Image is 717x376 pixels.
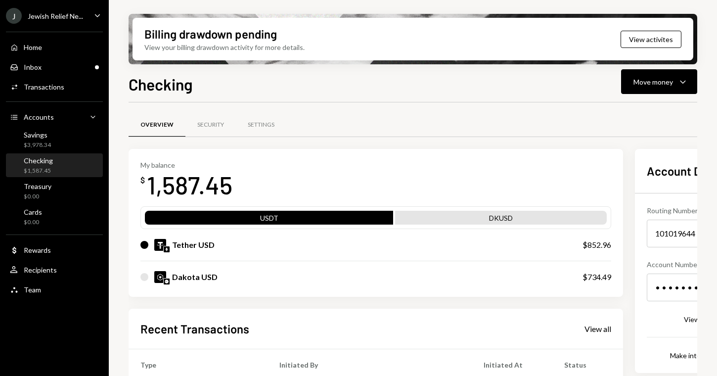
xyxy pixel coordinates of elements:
div: $3,978.34 [24,141,51,149]
div: Rewards [24,246,51,254]
div: Tether USD [172,239,215,251]
div: $0.00 [24,218,42,227]
a: View all [584,323,611,334]
a: Treasury$0.00 [6,179,103,203]
div: Home [24,43,42,51]
a: Settings [236,112,286,138]
div: Savings [24,131,51,139]
div: $ [140,175,145,185]
a: Recipients [6,261,103,279]
div: $0.00 [24,192,51,201]
div: Transactions [24,83,64,91]
div: 1,587.45 [147,169,232,200]
div: View your billing drawdown activity for more details. [144,42,305,52]
img: base-mainnet [164,279,170,284]
a: Security [185,112,236,138]
h1: Checking [129,74,193,94]
button: View activites [621,31,681,48]
div: Security [197,121,224,129]
div: Dakota USD [172,271,218,283]
div: Team [24,285,41,294]
div: Cards [24,208,42,216]
div: J [6,8,22,24]
div: My balance [140,161,232,169]
div: $1,587.45 [24,167,53,175]
div: $852.96 [583,239,611,251]
a: Team [6,281,103,298]
a: Accounts [6,108,103,126]
div: USDT [145,213,393,227]
a: Inbox [6,58,103,76]
div: Accounts [24,113,54,121]
a: Transactions [6,78,103,95]
div: $734.49 [583,271,611,283]
a: Home [6,38,103,56]
div: Recipients [24,266,57,274]
a: Cards$0.00 [6,205,103,229]
a: Rewards [6,241,103,259]
div: Treasury [24,182,51,190]
div: DKUSD [395,213,607,227]
h2: Recent Transactions [140,321,249,337]
div: View all [584,324,611,334]
div: Billing drawdown pending [144,26,277,42]
div: Inbox [24,63,42,71]
div: Jewish Relief Ne... [28,12,83,20]
a: Checking$1,587.45 [6,153,103,177]
div: Settings [248,121,274,129]
a: Overview [129,112,185,138]
img: USDT [154,239,166,251]
div: Checking [24,156,53,165]
button: Move money [621,69,697,94]
img: DKUSD [154,271,166,283]
div: Overview [140,121,174,129]
img: ethereum-mainnet [164,246,170,252]
div: Move money [633,77,673,87]
a: Savings$3,978.34 [6,128,103,151]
